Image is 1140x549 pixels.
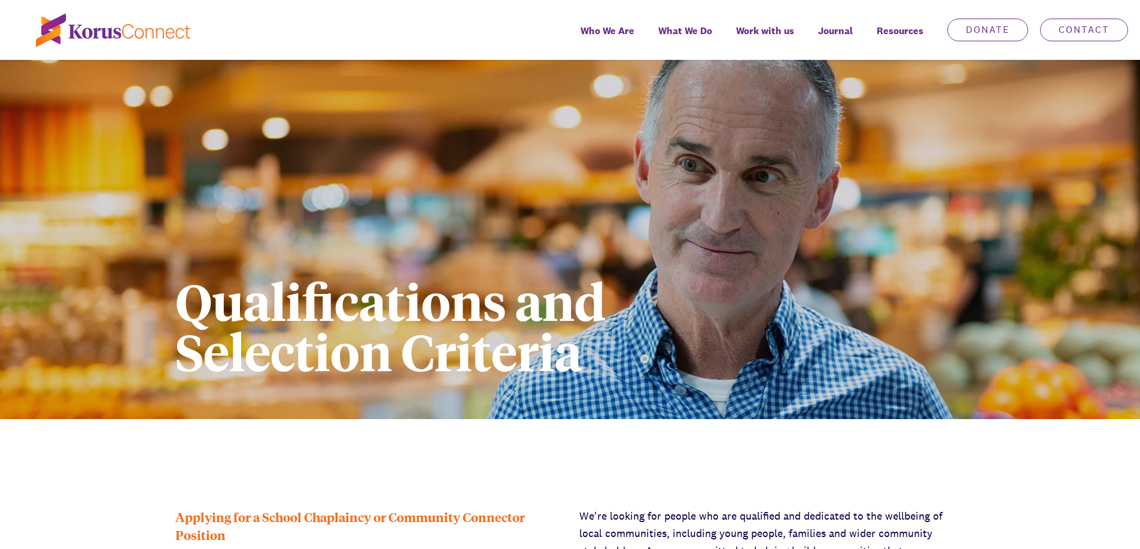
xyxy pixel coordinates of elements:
[736,22,794,40] span: Work with us
[865,17,935,60] div: Resources
[580,22,634,40] span: Who We Are
[646,17,724,60] a: What We Do
[806,17,865,60] a: Journal
[724,17,806,60] a: Work with us
[658,22,712,40] span: What We Do
[569,17,646,60] a: Who We Are
[818,22,853,40] span: Journal
[1040,19,1128,41] a: Contact
[36,14,190,47] img: korus-connect%2Fc5177985-88d5-491d-9cd7-4a1febad1357_logo.svg
[947,19,1028,41] a: Donate
[175,275,764,376] h1: Qualifications and Selection Criteria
